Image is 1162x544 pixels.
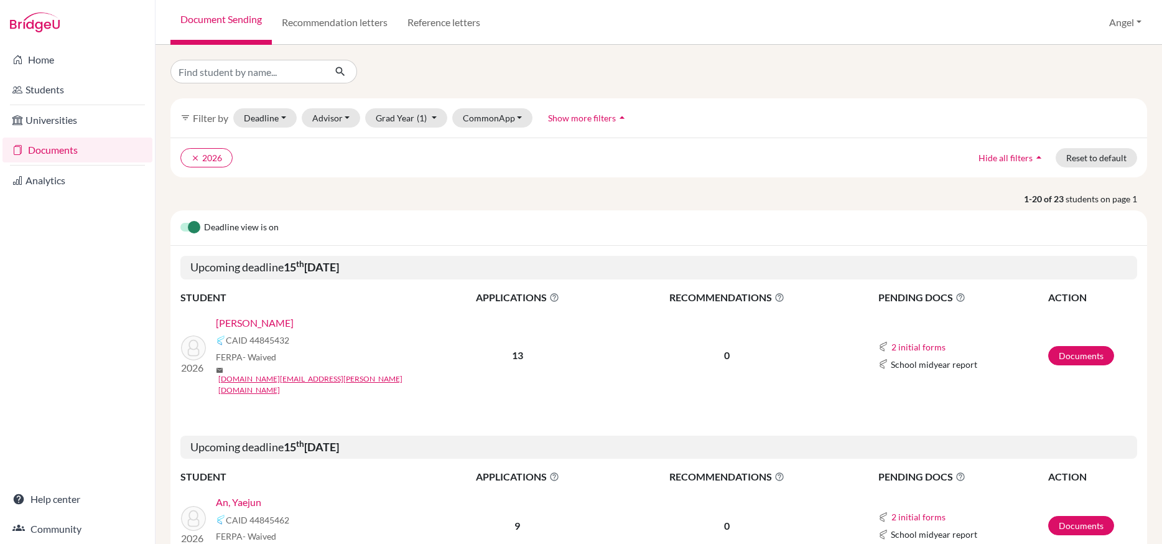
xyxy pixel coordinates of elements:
p: 2026 [181,360,206,375]
button: 2 initial forms [891,510,946,524]
a: Documents [1048,516,1114,535]
h5: Upcoming deadline [180,256,1137,279]
a: Universities [2,108,152,133]
th: ACTION [1048,469,1137,485]
span: PENDING DOCS [878,290,1047,305]
b: 15 [DATE] [284,440,339,454]
img: Common App logo [216,515,226,525]
span: - Waived [243,531,276,542]
img: An, Yaejun [181,506,206,531]
th: STUDENT [180,469,429,485]
b: 13 [512,349,523,361]
span: students on page 1 [1066,192,1147,205]
button: Grad Year(1) [365,108,447,128]
span: RECOMMENDATIONS [607,290,848,305]
sup: th [296,439,304,449]
a: Community [2,517,152,542]
img: Common App logo [878,512,888,522]
span: Filter by [193,112,228,124]
span: Hide all filters [978,152,1033,163]
span: CAID 44845462 [226,514,289,527]
button: clear2026 [180,148,233,167]
span: CAID 44845432 [226,334,289,347]
a: [PERSON_NAME] [216,316,294,331]
a: Documents [2,138,152,162]
i: clear [191,154,200,162]
b: 15 [DATE] [284,260,339,274]
img: Common App logo [878,342,888,352]
strong: 1-20 of 23 [1024,192,1066,205]
span: Show more filters [548,113,616,123]
th: STUDENT [180,289,429,306]
i: arrow_drop_up [1033,151,1045,164]
h5: Upcoming deadline [180,436,1137,459]
button: Angel [1104,11,1147,34]
span: (1) [417,113,427,123]
img: Common App logo [878,359,888,369]
span: School midyear report [891,528,977,541]
button: CommonApp [452,108,533,128]
button: Show more filtersarrow_drop_up [537,108,639,128]
a: [DOMAIN_NAME][EMAIL_ADDRESS][PERSON_NAME][DOMAIN_NAME] [218,373,438,396]
i: arrow_drop_up [616,111,628,124]
span: mail [216,367,223,374]
a: Documents [1048,346,1114,365]
span: FERPA [216,530,276,543]
span: School midyear report [891,358,977,371]
input: Find student by name... [170,60,325,83]
a: Students [2,77,152,102]
i: filter_list [180,113,190,123]
b: 9 [514,520,520,532]
a: Home [2,47,152,72]
button: Deadline [233,108,297,128]
img: Common App logo [216,335,226,345]
button: Reset to default [1056,148,1137,167]
img: Common App logo [878,530,888,540]
span: FERPA [216,350,276,363]
th: ACTION [1048,289,1137,306]
a: Help center [2,487,152,512]
span: Deadline view is on [204,220,279,235]
span: RECOMMENDATIONS [607,469,848,484]
p: 0 [607,348,848,363]
button: Advisor [302,108,361,128]
span: APPLICATIONS [430,469,605,484]
img: Bridge-U [10,12,60,32]
span: - Waived [243,352,276,362]
p: 0 [607,518,848,533]
span: PENDING DOCS [878,469,1047,484]
img: Kim, Jihwan [181,335,206,360]
a: Analytics [2,168,152,193]
span: APPLICATIONS [430,290,605,305]
button: Hide all filtersarrow_drop_up [968,148,1056,167]
sup: th [296,259,304,269]
a: An, Yaejun [216,495,261,510]
button: 2 initial forms [891,340,946,354]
